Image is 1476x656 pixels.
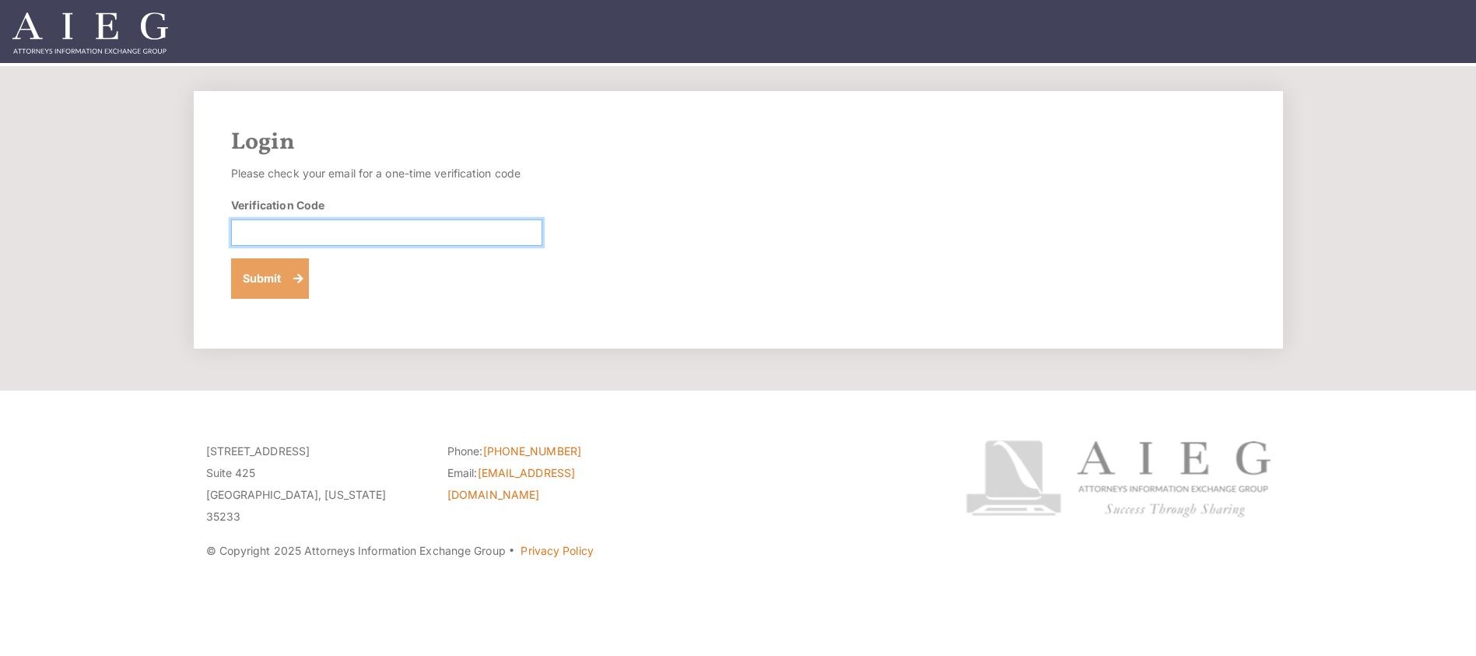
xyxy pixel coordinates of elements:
[206,540,907,562] p: © Copyright 2025 Attorneys Information Exchange Group
[447,440,665,462] li: Phone:
[483,444,581,458] a: [PHONE_NUMBER]
[12,12,168,54] img: Attorneys Information Exchange Group
[447,462,665,506] li: Email:
[508,550,515,558] span: ·
[231,197,325,213] label: Verification Code
[966,440,1271,517] img: Attorneys Information Exchange Group logo
[231,258,310,299] button: Submit
[521,544,593,557] a: Privacy Policy
[447,466,575,501] a: [EMAIL_ADDRESS][DOMAIN_NAME]
[231,128,1246,156] h2: Login
[231,163,542,184] p: Please check your email for a one-time verification code
[206,440,424,528] p: [STREET_ADDRESS] Suite 425 [GEOGRAPHIC_DATA], [US_STATE] 35233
